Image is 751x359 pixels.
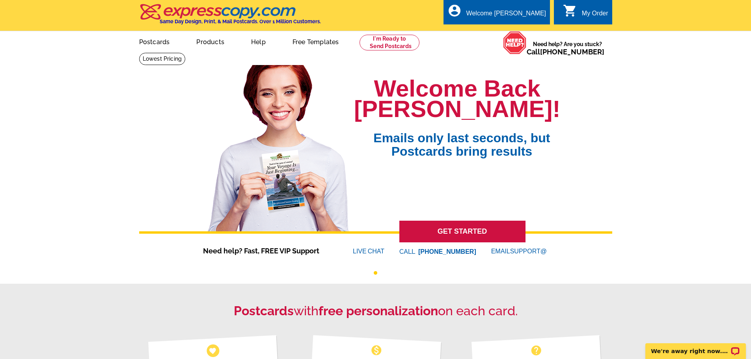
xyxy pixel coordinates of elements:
[640,334,751,359] iframe: LiveChat chat widget
[503,31,527,54] img: help
[530,344,542,357] span: help
[203,246,329,256] span: Need help? Fast, FREE VIP Support
[184,32,237,50] a: Products
[203,59,354,231] img: welcome-back-logged-in.png
[139,303,612,318] h2: with on each card.
[370,344,383,357] span: monetization_on
[209,346,217,355] span: favorite
[353,247,368,256] font: LIVE
[354,78,560,119] h1: Welcome Back [PERSON_NAME]!
[363,119,560,158] span: Emails only last seconds, but Postcards bring results
[239,32,278,50] a: Help
[582,10,608,21] div: My Order
[447,4,462,18] i: account_circle
[563,9,608,19] a: shopping_cart My Order
[319,303,438,318] strong: free personalization
[139,9,321,24] a: Same Day Design, Print, & Mail Postcards. Over 1 Million Customers.
[234,303,294,318] strong: Postcards
[540,48,604,56] a: [PHONE_NUMBER]
[280,32,352,50] a: Free Templates
[563,4,577,18] i: shopping_cart
[160,19,321,24] h4: Same Day Design, Print, & Mail Postcards. Over 1 Million Customers.
[527,40,608,56] span: Need help? Are you stuck?
[466,10,546,21] div: Welcome [PERSON_NAME]
[127,32,183,50] a: Postcards
[510,247,548,256] font: SUPPORT@
[527,48,604,56] span: Call
[353,248,384,255] a: LIVECHAT
[374,271,377,275] button: 1 of 1
[399,221,526,242] a: GET STARTED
